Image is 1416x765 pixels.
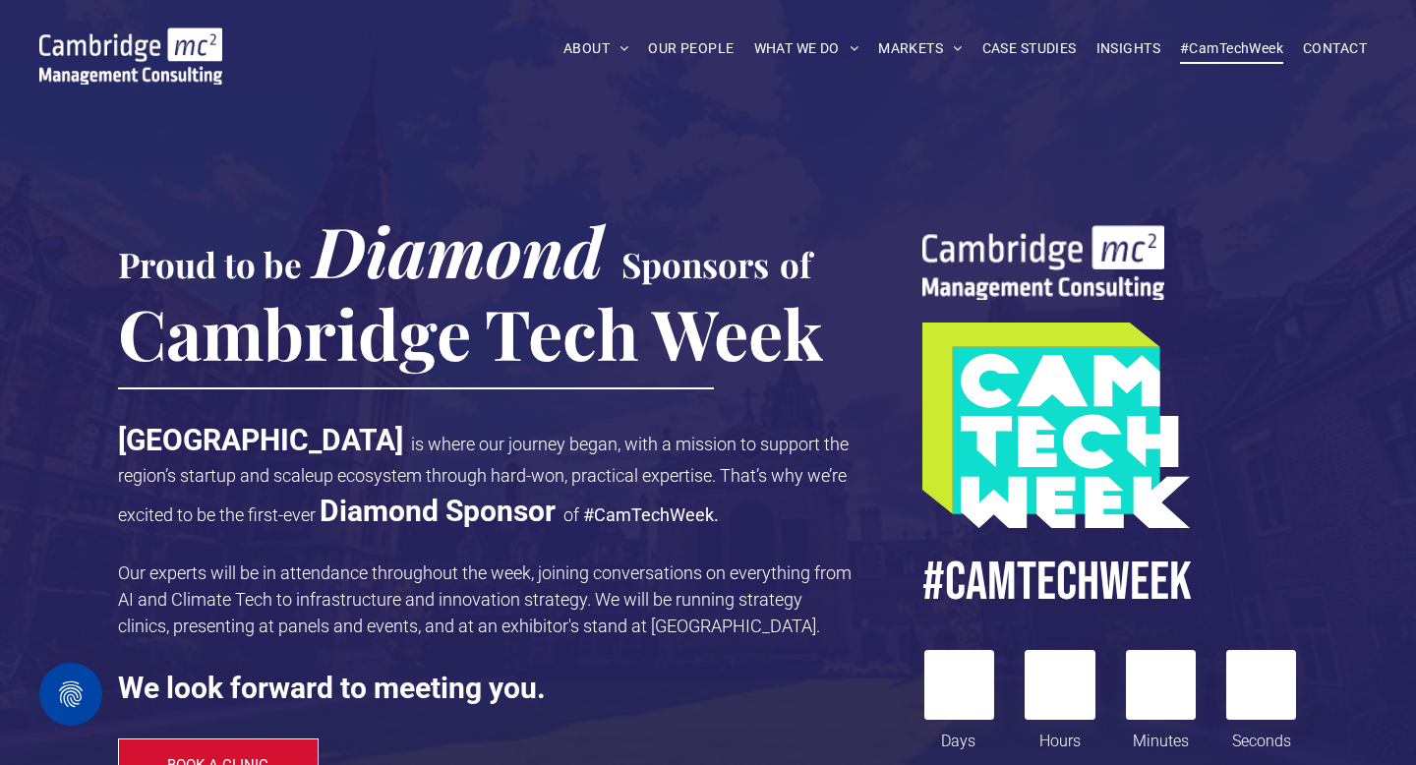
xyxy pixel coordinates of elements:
a: CONTACT [1293,33,1377,64]
a: WHAT WE DO [744,33,869,64]
span: Sponsors [621,241,769,287]
div: Seconds [1227,720,1296,753]
span: is where our journey began, with a mission to support the region’s startup and scaleup ecosystem ... [118,434,849,525]
span: Proud to be [118,241,302,287]
span: of [780,241,811,287]
a: INSIGHTS [1087,33,1170,64]
a: CASE STUDIES [973,33,1087,64]
div: Days [924,720,993,753]
img: digital transformation [922,225,1164,300]
span: #CamTECHWEEK [922,550,1192,616]
a: OUR PEOPLE [638,33,743,64]
div: Hours [1026,720,1094,753]
span: Cambridge Tech Week [118,286,823,379]
strong: [GEOGRAPHIC_DATA] [118,423,403,457]
img: sustainability [922,323,1190,528]
a: #CamTechWeek [1170,33,1293,64]
a: ABOUT [554,33,639,64]
span: Our experts will be in attendance throughout the week, joining conversations on everything from A... [118,562,852,636]
a: Your Business Transformed | Cambridge Management Consulting [39,30,222,51]
span: Diamond [313,204,604,296]
a: MARKETS [868,33,972,64]
strong: We look forward to meeting you. [118,671,546,705]
div: Minutes [1127,720,1196,753]
span: of [563,504,579,525]
strong: Diamond Sponsor [320,494,556,528]
span: #CamTechWeek. [583,504,719,525]
img: Cambridge MC Logo, sustainability [39,28,222,85]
